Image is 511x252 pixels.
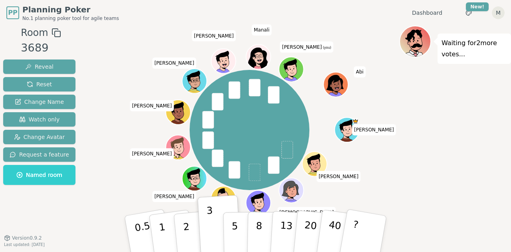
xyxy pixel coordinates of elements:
span: Named room [16,171,62,179]
span: Last updated: [DATE] [4,242,45,247]
span: Click to change your name [192,30,236,42]
button: Reveal [3,60,75,74]
span: Click to change your name [280,42,333,53]
button: Click to change your avatar [280,58,303,81]
button: Named room [3,165,75,185]
span: Change Name [15,98,64,106]
p: Waiting for 2 more votes... [442,38,507,60]
span: Click to change your name [130,100,174,111]
span: Dan is the host [353,118,358,124]
p: 3 [206,205,215,248]
span: Reveal [25,63,53,71]
span: Planning Poker [22,4,119,15]
div: 3689 [21,40,61,56]
button: Change Avatar [3,130,75,144]
div: New! [466,2,489,11]
span: Click to change your name [153,191,196,202]
span: Version 0.9.2 [12,235,42,241]
button: New! [461,6,476,20]
span: Click to change your name [277,207,336,218]
span: Click to change your name [352,124,396,135]
span: Room [21,26,48,40]
a: PPPlanning PokerNo.1 planning poker tool for agile teams [6,4,119,22]
span: Click to change your name [252,24,271,36]
span: Change Avatar [14,133,65,141]
span: Click to change your name [354,66,366,77]
span: Reset [27,80,52,88]
a: Dashboard [412,9,442,17]
span: PP [8,8,17,18]
button: Version0.9.2 [4,235,42,241]
span: (you) [322,46,331,50]
span: Click to change your name [153,58,196,69]
span: Watch only [19,115,60,123]
button: M [492,6,505,19]
span: Click to change your name [317,171,360,182]
button: Reset [3,77,75,91]
button: Request a feature [3,147,75,162]
span: Click to change your name [130,149,174,160]
span: Request a feature [10,151,69,159]
span: No.1 planning poker tool for agile teams [22,15,119,22]
button: Watch only [3,112,75,127]
button: Change Name [3,95,75,109]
